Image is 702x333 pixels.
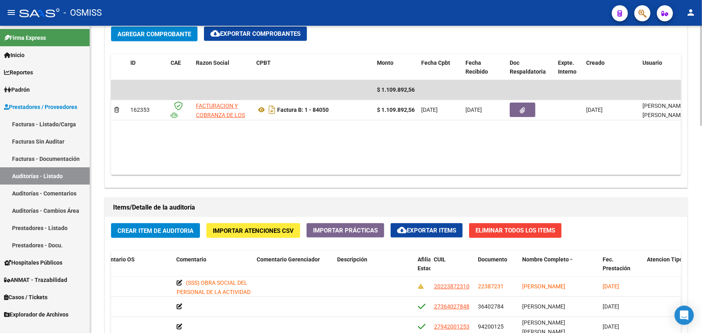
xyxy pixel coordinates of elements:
[642,60,662,66] span: Usuario
[253,251,334,286] datatable-header-cell: Comentario Gerenciador
[603,303,620,310] span: [DATE]
[377,60,393,66] span: Monto
[603,283,620,290] span: [DATE]
[397,227,456,234] span: Exportar Items
[465,107,482,113] span: [DATE]
[599,251,644,286] datatable-header-cell: Fec. Prestación
[519,251,599,286] datatable-header-cell: Nombre Completo
[196,103,245,136] span: FACTURACION Y COBRANZA DE LOS EFECTORES PUBLICOS S.E.
[334,251,414,286] datatable-header-cell: Descripción
[4,310,68,319] span: Explorador de Archivos
[418,54,462,81] datatable-header-cell: Fecha Cpbt
[206,223,300,238] button: Importar Atenciones CSV
[414,251,430,286] datatable-header-cell: Afiliado Estado
[430,251,475,286] datatable-header-cell: CUIL
[421,60,450,66] span: Fecha Cpbt
[4,103,77,111] span: Prestadores / Proveedores
[434,303,469,310] span: 27364027848
[113,201,679,214] h1: Items/Detalle de la auditoría
[117,227,194,234] span: Crear Item de Auditoria
[4,258,62,267] span: Hospitales Públicos
[377,86,415,93] span: $ 1.109.892,56
[478,303,504,310] span: 36402784
[586,107,603,113] span: [DATE]
[469,223,562,238] button: Eliminar Todos los Items
[253,54,374,81] datatable-header-cell: CPBT
[93,251,173,286] datatable-header-cell: Comentario OS
[130,107,150,113] span: 162353
[434,323,469,330] span: 27942001253
[337,256,367,263] span: Descripción
[434,283,469,290] span: 20223872310
[4,85,30,94] span: Padrón
[434,256,446,263] span: CUIL
[6,8,16,17] mat-icon: menu
[111,223,200,238] button: Crear Item de Auditoria
[675,306,694,325] div: Open Intercom Messenger
[583,54,639,81] datatable-header-cell: Creado
[465,60,488,75] span: Fecha Recibido
[462,54,506,81] datatable-header-cell: Fecha Recibido
[603,323,620,330] span: [DATE]
[647,256,683,263] span: Atencion Tipo
[478,256,507,263] span: Documento
[475,251,519,286] datatable-header-cell: Documento
[603,256,630,272] span: Fec. Prestación
[210,30,301,37] span: Exportar Comprobantes
[478,283,504,290] span: 22387231
[377,107,415,113] strong: $ 1.109.892,56
[167,54,193,81] datatable-header-cell: CAE
[313,227,378,234] span: Importar Prácticas
[391,223,463,238] button: Exportar Items
[277,107,329,113] strong: Factura B: 1 - 84050
[510,60,546,75] span: Doc Respaldatoria
[644,251,688,286] datatable-header-cell: Atencion Tipo
[478,323,504,330] span: 94200125
[64,4,102,22] span: - OSMISS
[4,275,67,284] span: ANMAT - Trazabilidad
[4,293,47,302] span: Casos / Tickets
[374,54,418,81] datatable-header-cell: Monto
[96,256,135,263] span: Comentario OS
[210,29,220,38] mat-icon: cloud_download
[196,60,229,66] span: Razon Social
[476,227,555,234] span: Eliminar Todos los Items
[204,27,307,41] button: Exportar Comprobantes
[558,60,576,75] span: Expte. Interno
[127,54,167,81] datatable-header-cell: ID
[523,303,566,310] span: [PERSON_NAME]
[256,60,271,66] span: CPBT
[506,54,555,81] datatable-header-cell: Doc Respaldatoria
[4,51,25,60] span: Inicio
[111,27,198,41] button: Agregar Comprobante
[130,60,136,66] span: ID
[4,68,33,77] span: Reportes
[176,256,206,263] span: Comentario
[522,256,569,263] span: Nombre Completo
[421,107,438,113] span: [DATE]
[523,283,566,290] span: [PERSON_NAME]
[555,54,583,81] datatable-header-cell: Expte. Interno
[4,33,46,42] span: Firma Express
[173,251,253,286] datatable-header-cell: Comentario
[586,60,605,66] span: Creado
[177,280,251,304] span: (SSS) OBRA SOCIAL DEL PERSONAL DE LA ACTIVIDAD DEL TURF
[257,256,320,263] span: Comentario Gerenciador
[171,60,181,66] span: CAE
[193,54,253,81] datatable-header-cell: Razon Social
[307,223,384,238] button: Importar Prácticas
[418,256,438,272] span: Afiliado Estado
[397,225,407,235] mat-icon: cloud_download
[686,8,696,17] mat-icon: person
[213,227,294,234] span: Importar Atenciones CSV
[117,31,191,38] span: Agregar Comprobante
[267,103,277,116] i: Descargar documento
